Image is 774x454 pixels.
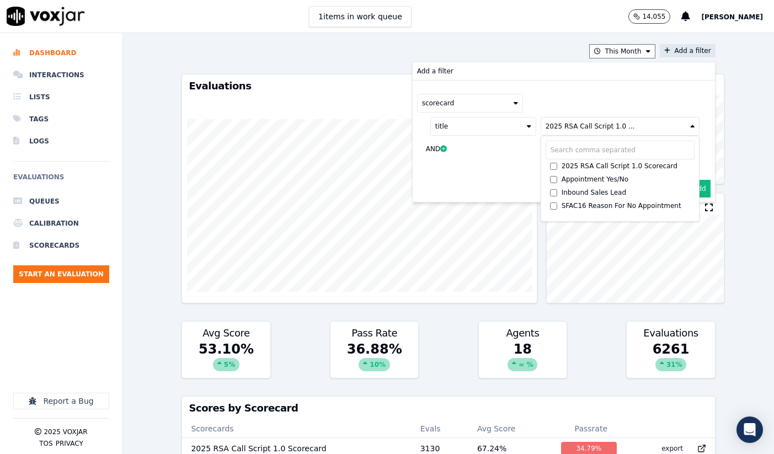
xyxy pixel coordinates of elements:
[562,188,626,197] div: Inbound Sales Lead
[701,13,763,21] span: [PERSON_NAME]
[562,175,628,184] div: Appointment Yes/No
[550,189,557,196] input: Inbound Sales Lead
[39,439,52,448] button: TOS
[13,86,109,108] a: Lists
[189,403,708,413] h3: Scores by Scorecard
[589,44,655,58] button: This Month
[412,420,468,437] th: Evals
[13,234,109,257] a: Scorecards
[13,108,109,130] a: Tags
[56,439,83,448] button: Privacy
[13,170,109,190] h6: Evaluations
[13,212,109,234] a: Calibration
[660,44,716,57] button: Add a filterAdd a filter scorecard title 2025 RSA Call Script 1.0 ... 2025 RSA Call Script 1.0 Sc...
[642,12,665,21] p: 14,055
[550,202,557,210] input: SFAC16 Reason For No Appointment
[633,328,708,338] h3: Evaluations
[736,416,763,443] div: Open Intercom Messenger
[655,358,687,371] div: 31 %
[628,9,681,24] button: 14,055
[552,420,629,437] th: Passrate
[13,64,109,86] a: Interactions
[417,136,460,162] button: AND
[189,328,263,338] h3: Avg Score
[359,358,390,371] div: 10 %
[485,328,560,338] h3: Agents
[13,42,109,64] a: Dashboard
[189,81,530,91] h3: Evaluations
[562,162,677,170] div: 2025 RSA Call Script 1.0 Scorecard
[628,9,670,24] button: 14,055
[546,141,695,159] input: Search comma separated
[13,265,109,283] button: Start an Evaluation
[550,176,557,183] input: Appointment Yes/No
[182,340,270,378] div: 53.10 %
[479,340,567,378] div: 18
[508,358,537,371] div: ∞ %
[468,420,552,437] th: Avg Score
[546,122,635,131] div: 2025 RSA Call Script 1.0 ...
[337,328,412,338] h3: Pass Rate
[13,190,109,212] a: Queues
[13,393,109,409] button: Report a Bug
[309,6,412,27] button: 1items in work queue
[13,130,109,152] a: Logs
[688,180,710,197] button: Add
[562,201,681,210] div: SFAC16 Reason For No Appointment
[182,420,411,437] th: Scorecards
[701,10,774,23] button: [PERSON_NAME]
[417,94,523,113] button: scorecard
[541,117,700,136] button: 2025 RSA Call Script 1.0 ...
[550,163,557,170] input: 2025 RSA Call Script 1.0 Scorecard
[44,428,87,436] p: 2025 Voxjar
[417,67,453,76] p: Add a filter
[430,117,536,136] button: title
[213,358,239,371] div: 5 %
[7,7,85,26] img: voxjar logo
[627,340,714,378] div: 6261
[330,340,418,378] div: 36.88 %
